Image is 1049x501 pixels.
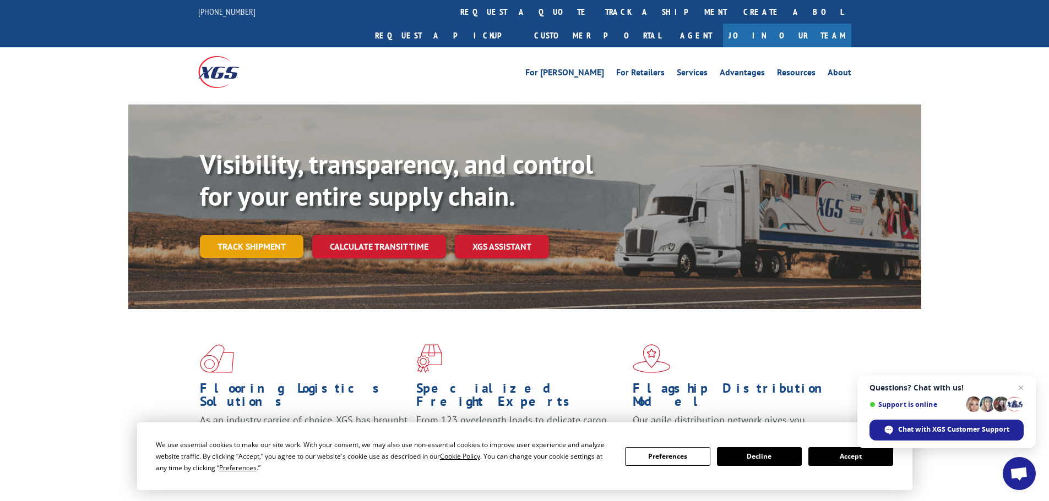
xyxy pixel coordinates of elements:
span: Cookie Policy [440,452,480,461]
div: Chat with XGS Customer Support [869,420,1024,441]
a: Request a pickup [367,24,526,47]
h1: Specialized Freight Experts [416,382,624,414]
span: Preferences [219,463,257,472]
button: Accept [808,447,893,466]
a: Agent [669,24,723,47]
a: Customer Portal [526,24,669,47]
b: Visibility, transparency, and control for your entire supply chain. [200,147,593,213]
span: As an industry carrier of choice, XGS has brought innovation and dedication to flooring logistics... [200,414,407,453]
img: xgs-icon-total-supply-chain-intelligence-red [200,344,234,373]
a: Join Our Team [723,24,851,47]
button: Preferences [625,447,710,466]
p: From 123 overlength loads to delicate cargo, our experienced staff knows the best way to move you... [416,414,624,463]
a: For [PERSON_NAME] [525,68,604,80]
a: Services [677,68,708,80]
span: Our agile distribution network gives you nationwide inventory management on demand. [633,414,835,439]
div: We use essential cookies to make our site work. With your consent, we may also use non-essential ... [156,439,612,474]
a: Calculate transit time [312,235,446,258]
button: Decline [717,447,802,466]
h1: Flooring Logistics Solutions [200,382,408,414]
a: For Retailers [616,68,665,80]
img: xgs-icon-focused-on-flooring-red [416,344,442,373]
h1: Flagship Distribution Model [633,382,841,414]
a: About [828,68,851,80]
a: Resources [777,68,816,80]
div: Cookie Consent Prompt [137,422,912,490]
span: Questions? Chat with us! [869,383,1024,392]
span: Close chat [1014,381,1028,394]
span: Chat with XGS Customer Support [898,425,1009,434]
div: Open chat [1003,457,1036,490]
img: xgs-icon-flagship-distribution-model-red [633,344,671,373]
a: XGS ASSISTANT [455,235,549,258]
a: Track shipment [200,235,303,258]
span: Support is online [869,400,962,409]
a: Advantages [720,68,765,80]
a: [PHONE_NUMBER] [198,6,256,17]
